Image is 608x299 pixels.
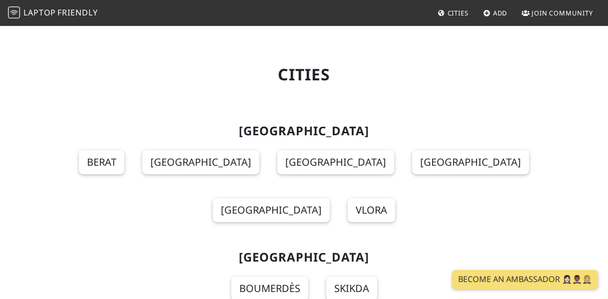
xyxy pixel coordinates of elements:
h2: [GEOGRAPHIC_DATA] [25,124,583,138]
span: Friendly [57,7,97,18]
a: [GEOGRAPHIC_DATA] [277,150,394,174]
span: Add [493,8,508,17]
span: Laptop [23,7,56,18]
a: Berat [79,150,124,174]
a: Join Community [518,4,597,22]
a: [GEOGRAPHIC_DATA] [213,198,330,222]
a: Cities [434,4,473,22]
a: [GEOGRAPHIC_DATA] [412,150,529,174]
h1: Cities [25,65,583,84]
a: [GEOGRAPHIC_DATA] [142,150,259,174]
span: Cities [448,8,469,17]
img: LaptopFriendly [8,6,20,18]
h2: [GEOGRAPHIC_DATA] [25,250,583,265]
a: LaptopFriendly LaptopFriendly [8,4,98,22]
a: Become an Ambassador 🤵🏻‍♀️🤵🏾‍♂️🤵🏼‍♀️ [452,270,598,289]
a: Vlora [348,198,395,222]
a: Add [479,4,512,22]
span: Join Community [532,8,593,17]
